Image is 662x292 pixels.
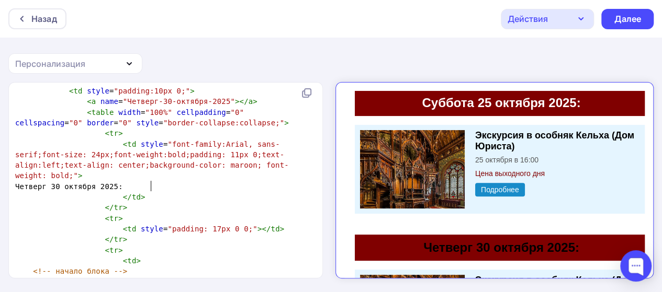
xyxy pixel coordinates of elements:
span: "Четверг-30-октября-2025" [123,97,235,106]
span: > [123,235,128,243]
div: Персонализация [15,57,85,70]
span: cellspacing [15,119,64,127]
span: td [127,225,136,233]
span: < [105,246,109,254]
span: "border-collapse:collapse;" [163,119,284,127]
span: < [87,97,92,106]
span: td [271,225,279,233]
span: tr [114,235,123,243]
span: > [136,256,141,265]
span: tr [109,246,118,254]
span: = [15,140,289,180]
span: <!-- начало блока --> [33,267,127,275]
span: "padding: 17px 0 0;" [167,225,257,233]
span: tr [114,203,123,212]
span: = [15,87,195,95]
span: style [141,140,163,148]
span: > [280,225,285,233]
span: > [284,119,289,127]
span: ></ [257,225,271,233]
span: "0" [177,277,190,286]
div: Назад [31,13,57,25]
span: a [92,97,96,106]
span: < [123,140,128,148]
span: </ [105,203,114,212]
span: = [15,97,257,106]
span: style [141,225,163,233]
span: > [118,246,123,254]
span: > [123,203,128,212]
span: td [73,87,82,95]
span: "0" [118,119,132,127]
button: Действия [501,9,594,29]
a: Экскурсия в особняк Кельха (Дом Юриста) [131,184,290,205]
span: style [136,119,159,127]
span: cellpadding [177,108,226,116]
span: td [127,140,136,148]
span: </ [123,193,132,201]
span: < [105,129,109,137]
span: = = = = = [15,108,289,127]
span: cellpadding [123,277,172,286]
span: "100%" [145,108,172,116]
span: name [100,97,118,106]
div: Далее [614,13,641,25]
span: table [38,277,60,286]
div: Цена выходного дня [131,78,298,87]
span: border [266,277,293,286]
span: width [118,108,141,116]
a: Подробнее [131,92,181,106]
span: "padding:10px 0;" [114,87,190,95]
span: > [118,129,123,137]
span: td [127,256,136,265]
span: "0" [249,277,262,286]
td: Четверг 30 октября 2025: [10,144,304,170]
span: tr [109,214,118,223]
button: Персонализация [8,53,142,74]
span: width [64,277,87,286]
span: td [132,193,141,201]
span: tr [109,129,118,137]
span: </ [105,235,114,243]
span: "0" [230,108,244,116]
span: cellspacing [195,277,244,286]
a: Экскурсия в особняк Кельха (Дом Юриста) [131,39,290,61]
span: < [69,87,74,95]
span: < [87,108,92,116]
span: ></ [235,97,249,106]
span: a [249,97,253,106]
div: Действия [508,13,548,25]
span: "0" [69,119,83,127]
span: table [92,108,114,116]
img: Экскурсия в особняк Кельха (Дом Юриста) [16,39,120,118]
span: > [190,87,195,95]
span: > [118,214,123,223]
span: = [15,225,284,233]
span: > [78,171,83,180]
span: Четверг 30 октября 2025: [15,182,123,191]
span: < [105,214,109,223]
div: 25 октября в 16:00 [131,65,298,73]
span: < [123,225,128,233]
span: > [141,193,145,201]
span: < [123,256,128,265]
span: "100%" [92,277,118,286]
span: < [33,277,38,286]
span: style [87,87,109,95]
span: > [253,97,257,106]
span: "0" [298,277,311,286]
img: Экскурсия в особняк Кельха (Дом Юриста) [16,184,120,262]
span: border [87,119,114,127]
